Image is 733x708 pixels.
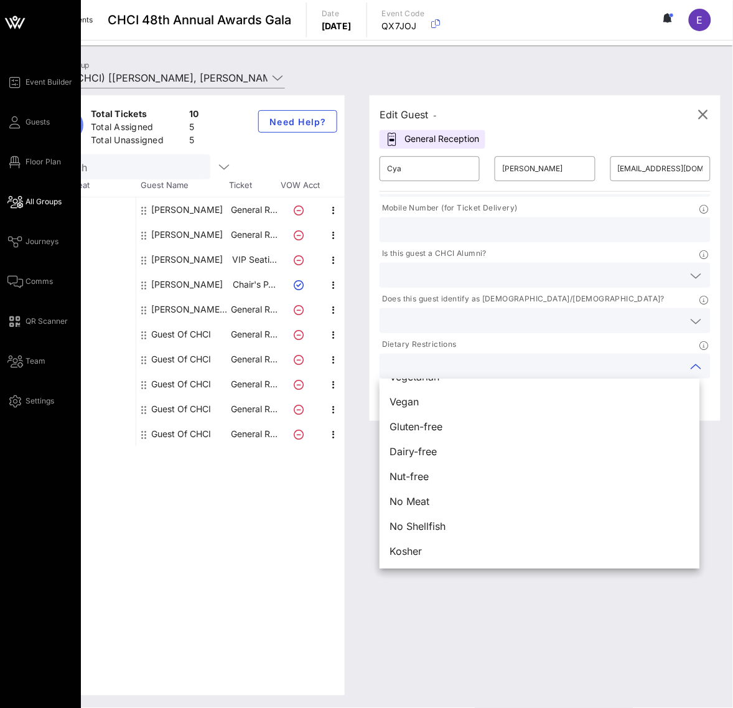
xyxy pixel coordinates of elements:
[42,222,136,247] div: -
[230,372,279,397] p: General R…
[7,75,72,90] a: Event Builder
[279,179,322,192] span: VOW Acct
[390,444,437,459] span: Dairy-free
[380,293,665,306] p: Does this guest identify as [DEMOGRAPHIC_DATA]/[DEMOGRAPHIC_DATA]?
[26,156,61,168] span: Floor Plan
[230,347,279,372] p: General R…
[230,322,279,347] p: General R…
[7,314,68,329] a: QR Scanner
[42,322,136,347] div: -
[7,354,45,369] a: Team
[230,222,279,247] p: General R…
[189,108,199,123] div: 10
[7,154,61,169] a: Floor Plan
[151,222,223,247] div: Leslie Adames
[7,394,54,408] a: Settings
[151,197,223,222] div: Cya Nelson
[151,397,211,422] div: Guest Of CHCI
[42,197,136,222] div: -
[390,469,429,484] span: Nut-free
[230,422,279,446] p: General R…
[7,194,62,209] a: All Groups
[380,202,518,215] p: Mobile Number (for Ticket Delivery)
[151,372,211,397] div: Guest Of CHCI
[26,276,53,287] span: Comms
[7,115,50,130] a: Guests
[26,196,62,207] span: All Groups
[151,297,230,322] div: Paula Alderete CHCI
[390,494,429,509] span: No Meat
[136,179,229,192] span: Guest Name
[189,134,199,149] div: 5
[151,247,223,272] div: Maria Martinez Contreras
[258,110,337,133] button: Need Help?
[42,372,136,397] div: -
[380,106,437,123] div: Edit Guest
[230,272,279,297] p: Chair's P…
[91,108,184,123] div: Total Tickets
[229,179,279,192] span: Ticket
[42,297,136,322] div: -
[380,130,485,149] div: General Reception
[230,297,279,322] p: General R…
[380,247,487,260] p: Is this guest a CHCI Alumni?
[387,159,472,179] input: First Name*
[322,20,352,32] p: [DATE]
[91,134,184,149] div: Total Unassigned
[382,7,425,20] p: Event Code
[230,197,279,222] p: General R…
[42,272,136,297] div: -
[618,159,703,179] input: Email*
[382,20,425,32] p: QX7JOJ
[26,395,54,407] span: Settings
[390,419,442,434] span: Gluten-free
[230,397,279,422] p: General R…
[108,11,291,29] span: CHCI 48th Annual Awards Gala
[42,179,136,192] span: Table, Seat
[390,519,446,534] span: No Shellfish
[151,322,211,347] div: Guest Of CHCI
[697,14,703,26] span: E
[269,116,327,127] span: Need Help?
[689,9,711,31] div: E
[380,338,457,351] p: Dietary Restrictions
[42,347,136,372] div: -
[189,121,199,136] div: 5
[151,347,211,372] div: Guest Of CHCI
[7,234,58,249] a: Journeys
[26,116,50,128] span: Guests
[502,159,587,179] input: Last Name*
[26,236,58,247] span: Journeys
[42,397,136,422] div: -
[322,7,352,20] p: Date
[26,316,68,327] span: QR Scanner
[26,356,45,367] span: Team
[42,422,136,446] div: -
[390,394,419,409] span: Vegan
[151,272,223,297] div: Nathalie Maldonado
[26,77,72,88] span: Event Builder
[151,422,211,446] div: Guest Of CHCI
[230,247,279,272] p: VIP Seati…
[390,544,422,559] span: Kosher
[91,121,184,136] div: Total Assigned
[434,111,437,120] span: -
[7,274,53,289] a: Comms
[42,247,136,272] div: -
